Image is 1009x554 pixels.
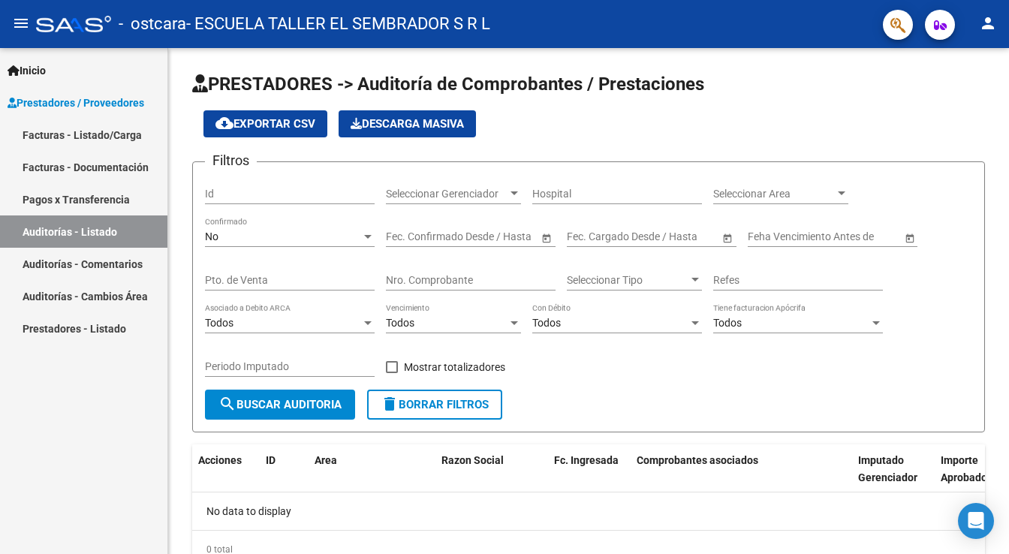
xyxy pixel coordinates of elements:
[192,492,985,530] div: No data to display
[902,230,917,245] button: Open calendar
[858,454,917,483] span: Imputado Gerenciador
[637,454,758,466] span: Comprobantes asociados
[339,110,476,137] button: Descarga Masiva
[631,444,852,510] datatable-header-cell: Comprobantes asociados
[852,444,935,510] datatable-header-cell: Imputado Gerenciador
[941,454,987,483] span: Importe Aprobado
[441,454,504,466] span: Razon Social
[266,454,276,466] span: ID
[198,454,242,466] span: Acciones
[218,395,236,413] mat-icon: search
[381,395,399,413] mat-icon: delete
[260,444,309,510] datatable-header-cell: ID
[351,117,464,131] span: Descarga Masiva
[192,444,260,510] datatable-header-cell: Acciones
[205,230,218,242] span: No
[386,188,508,200] span: Seleccionar Gerenciador
[119,8,186,41] span: - ostcara
[218,398,342,411] span: Buscar Auditoria
[8,95,144,111] span: Prestadores / Proveedores
[538,230,554,245] button: Open calendar
[8,62,46,79] span: Inicio
[315,454,337,466] span: Area
[435,444,548,510] datatable-header-cell: Razon Social
[453,230,527,243] input: Fecha fin
[203,110,327,137] button: Exportar CSV
[567,230,622,243] input: Fecha inicio
[186,8,490,41] span: - ESCUELA TALLER EL SEMBRADOR S R L
[958,503,994,539] div: Open Intercom Messenger
[205,390,355,420] button: Buscar Auditoria
[215,114,233,132] mat-icon: cloud_download
[215,117,315,131] span: Exportar CSV
[309,444,414,510] datatable-header-cell: Area
[713,188,835,200] span: Seleccionar Area
[205,317,233,329] span: Todos
[192,74,704,95] span: PRESTADORES -> Auditoría de Comprobantes / Prestaciones
[386,317,414,329] span: Todos
[979,14,997,32] mat-icon: person
[634,230,708,243] input: Fecha fin
[719,230,735,245] button: Open calendar
[205,150,257,171] h3: Filtros
[713,317,742,329] span: Todos
[367,390,502,420] button: Borrar Filtros
[12,14,30,32] mat-icon: menu
[339,110,476,137] app-download-masive: Descarga masiva de comprobantes (adjuntos)
[554,454,619,466] span: Fc. Ingresada
[386,230,441,243] input: Fecha inicio
[381,398,489,411] span: Borrar Filtros
[404,358,505,376] span: Mostrar totalizadores
[532,317,561,329] span: Todos
[567,274,688,287] span: Seleccionar Tipo
[548,444,631,510] datatable-header-cell: Fc. Ingresada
